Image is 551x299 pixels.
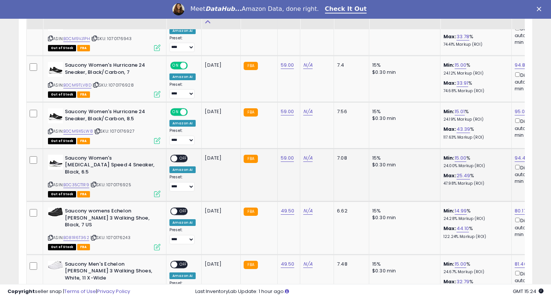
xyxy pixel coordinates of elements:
div: Disable auto adjust min [515,163,551,185]
div: 15% [372,261,434,268]
a: 44.10 [457,225,469,232]
i: DataHub... [205,5,242,12]
span: | SKU: 1070176243 [90,235,130,241]
div: Last InventoryLab Update: 1 hour ago. [195,288,544,295]
p: 24.19% Markup (ROI) [443,117,506,122]
a: N/A [303,61,312,69]
div: % [443,62,506,76]
div: 15% [372,108,434,115]
span: | SKU: 1070176943 [91,36,132,42]
span: FBA [77,91,90,98]
a: Privacy Policy [97,288,130,295]
div: 15% [372,155,434,161]
b: Min: [443,154,455,161]
p: 24.67% Markup (ROI) [443,269,506,275]
div: Disable auto adjust min [515,269,551,291]
div: ASIN: [48,62,160,97]
div: ASIN: [48,208,160,249]
div: Disable auto adjust min [515,117,551,139]
img: 41bXuGtIJ8L._SL40_.jpg [48,155,63,170]
div: [DATE] [205,108,235,115]
a: 59.00 [281,108,294,115]
a: Check It Out [325,5,367,13]
div: ASIN: [48,155,160,196]
div: Disable auto adjust min [515,71,551,93]
div: 6.62 [337,208,363,214]
div: % [443,261,506,275]
b: Max: [443,33,457,40]
b: Saucony Women's Hurricane 24 Sneaker, Black/Carbon, 8.5 [65,108,156,124]
span: OFF [177,208,189,215]
span: OFF [187,63,199,69]
div: 7.56 [337,108,363,115]
div: % [443,172,506,186]
b: Saucony Women's [MEDICAL_DATA] Speed 4 Sneaker, Black, 6.5 [65,155,156,178]
a: N/A [303,154,312,162]
p: 117.63% Markup (ROI) [443,135,506,140]
a: 33.78 [457,33,470,40]
div: [DATE] [205,155,235,161]
div: 7.4 [337,62,363,69]
small: FBA [244,108,258,117]
div: Preset: [169,227,196,244]
div: [DATE] [205,62,235,69]
a: 43.39 [457,126,470,133]
span: FBA [77,244,90,250]
span: All listings that are currently out of stock and unavailable for purchase on Amazon [48,138,76,144]
a: 25.49 [457,172,470,179]
div: ASIN: [48,108,160,143]
div: Preset: [169,36,196,52]
small: FBA [244,261,258,269]
span: 2025-09-12 15:24 GMT [513,288,544,295]
span: FBA [77,138,90,144]
span: All listings that are currently out of stock and unavailable for purchase on Amazon [48,91,76,98]
span: All listings that are currently out of stock and unavailable for purchase on Amazon [48,244,76,250]
small: FBA [244,208,258,216]
b: Min: [443,207,455,214]
div: $0.30 min [372,161,434,168]
div: Amazon AI [169,73,196,80]
a: 59.00 [281,154,294,162]
a: 49.50 [281,260,295,268]
div: % [443,33,506,47]
b: Max: [443,79,457,87]
div: [DATE] [205,261,235,268]
a: 49.50 [281,207,295,215]
div: % [443,80,506,94]
span: | SKU: 1070176927 [94,128,135,134]
a: 80.17 [515,207,526,215]
strong: Copyright [7,288,35,295]
span: All listings that are currently out of stock and unavailable for purchase on Amazon [48,191,76,197]
a: N/A [303,260,312,268]
div: Disable auto adjust min [515,24,551,46]
b: Min: [443,260,455,268]
div: Amazon AI [169,272,196,279]
a: 15.00 [455,154,467,162]
b: Saucony Women's Hurricane 24 Sneaker, Black/Carbon, 7 [65,62,156,78]
div: 15% [372,62,434,69]
div: $0.30 min [372,115,434,122]
div: 7.48 [337,261,363,268]
a: 59.00 [281,61,294,69]
p: 47.98% Markup (ROI) [443,181,506,186]
small: FBA [244,62,258,70]
div: % [443,126,506,140]
div: $0.30 min [372,214,434,221]
b: Max: [443,225,457,232]
p: 24.00% Markup (ROI) [443,163,506,169]
span: OFF [177,261,189,268]
p: 74.68% Markup (ROI) [443,88,506,94]
span: FBA [77,45,90,51]
div: Meet Amazon Data, done right. [190,5,319,13]
span: | SKU: 1070176928 [93,82,134,88]
a: 14.99 [455,207,467,215]
span: ON [171,63,180,69]
small: FBA [244,155,258,163]
b: Max: [443,172,457,179]
div: Disable auto adjust min [515,216,551,238]
div: Amazon AI [169,27,196,34]
img: 31r0w9Ft5IL._SL40_.jpg [48,108,63,123]
p: 122.24% Markup (ROI) [443,234,506,239]
span: ON [171,109,180,115]
a: 15.01 [455,108,465,115]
